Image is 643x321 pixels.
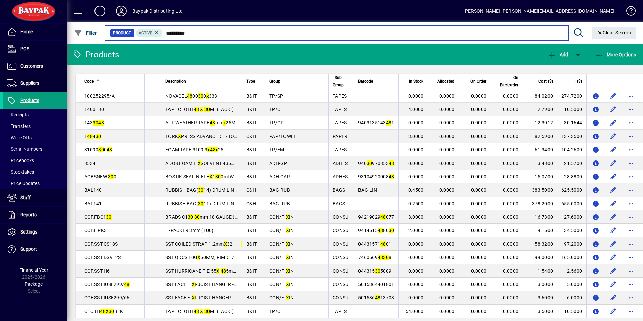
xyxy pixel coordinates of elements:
td: 82.5900 [528,130,557,143]
em: X [209,174,212,179]
span: 0.2500 [408,201,424,206]
a: Transfers [3,120,67,132]
em: X [198,160,201,166]
a: Suppliers [3,75,67,92]
span: ADOS FOAM FI SOLVENT 436ML [165,160,238,166]
button: Edit [608,225,619,236]
td: 165.0000 [557,251,586,264]
span: 8534 [84,160,96,166]
span: 0.0000 [503,228,519,233]
td: 15.0700 [528,170,557,183]
button: Profile [111,5,132,17]
button: More options [626,239,636,249]
button: Filter [73,27,99,39]
div: Allocated [437,78,460,85]
em: 48 [389,174,394,179]
span: ADH-CART [269,174,292,179]
em: 48 [87,134,93,139]
span: Settings [20,229,37,235]
button: Edit [608,212,619,222]
a: Receipts [3,109,67,120]
em: X [197,255,200,260]
span: 1 4 [84,134,101,139]
td: 58.3200 [528,237,557,251]
span: 1400180 [84,107,104,112]
span: ADHES [333,160,348,166]
span: 0.0000 [503,120,519,126]
span: Home [20,29,33,34]
span: 0.0000 [408,120,424,126]
span: Transfers [7,123,31,129]
button: Edit [608,171,619,182]
span: ALL WEATHER TAPE mm 25M [165,120,235,126]
span: BOSTIK SEAL-N-FLE 1 0ml WHITE CYL [165,174,254,179]
em: x [223,120,226,126]
em: 30 [194,214,200,220]
td: 30.1644 [557,116,586,130]
td: 104.2600 [557,143,586,156]
span: TP/SP [269,93,283,99]
span: CON/FI IN [269,255,294,260]
em: 30 [204,107,210,112]
div: Baypak Distributing Ltd [132,6,183,16]
span: 0.0000 [439,160,455,166]
span: Group [269,78,280,85]
span: NOVACEL 00 0 333 [165,93,217,99]
span: 0.4500 [408,187,424,193]
em: 48 [98,120,104,126]
span: TAPES [333,147,347,152]
td: 655.0000 [557,197,586,210]
td: 274.7200 [557,89,586,103]
span: Customers [20,63,43,69]
button: More options [626,158,636,169]
span: BAGS [333,187,345,193]
em: X [286,255,289,260]
button: Edit [608,131,619,142]
td: 16.7300 [528,210,557,224]
span: 9414515 80 [358,228,394,233]
span: 0.0000 [503,147,519,152]
span: 0.0000 [439,147,455,152]
span: Type [246,78,255,85]
em: x [216,147,218,152]
em: 30 [93,120,99,126]
button: More options [626,198,636,209]
button: Edit [608,104,619,115]
em: 30 [108,174,114,179]
a: Customers [3,58,67,75]
em: X [200,107,203,112]
em: X [224,241,227,247]
button: Edit [608,265,619,276]
button: Edit [608,185,619,195]
span: C&H [246,187,256,193]
a: Serial Numbers [3,143,67,155]
span: B&IT [246,93,257,99]
span: B&IT [246,147,257,152]
span: Receipts [7,112,29,117]
a: Stocktakes [3,166,67,178]
em: 48 [386,120,392,126]
span: 1 ($) [574,78,582,85]
span: Code [84,78,94,85]
span: Product [113,30,131,36]
span: B&IT [246,214,257,220]
span: Serial Numbers [7,146,42,152]
span: 0.0000 [471,214,487,220]
span: In Stock [409,78,423,85]
button: Edit [608,158,619,169]
span: 0.0000 [503,93,519,99]
span: Cost ($) [538,78,553,85]
em: x [207,147,210,152]
em: 30 [98,147,104,152]
span: 0.0000 [408,147,424,152]
span: TP/CL [269,107,283,112]
div: Barcode [358,78,394,85]
span: Stocktakes [7,169,34,175]
em: 30 [198,187,204,193]
span: 940 970853 [358,160,394,166]
td: 137.3500 [557,130,586,143]
button: Edit [608,252,619,263]
span: Support [20,246,37,252]
td: 12.3012 [528,116,557,130]
span: B&IT [246,255,257,260]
